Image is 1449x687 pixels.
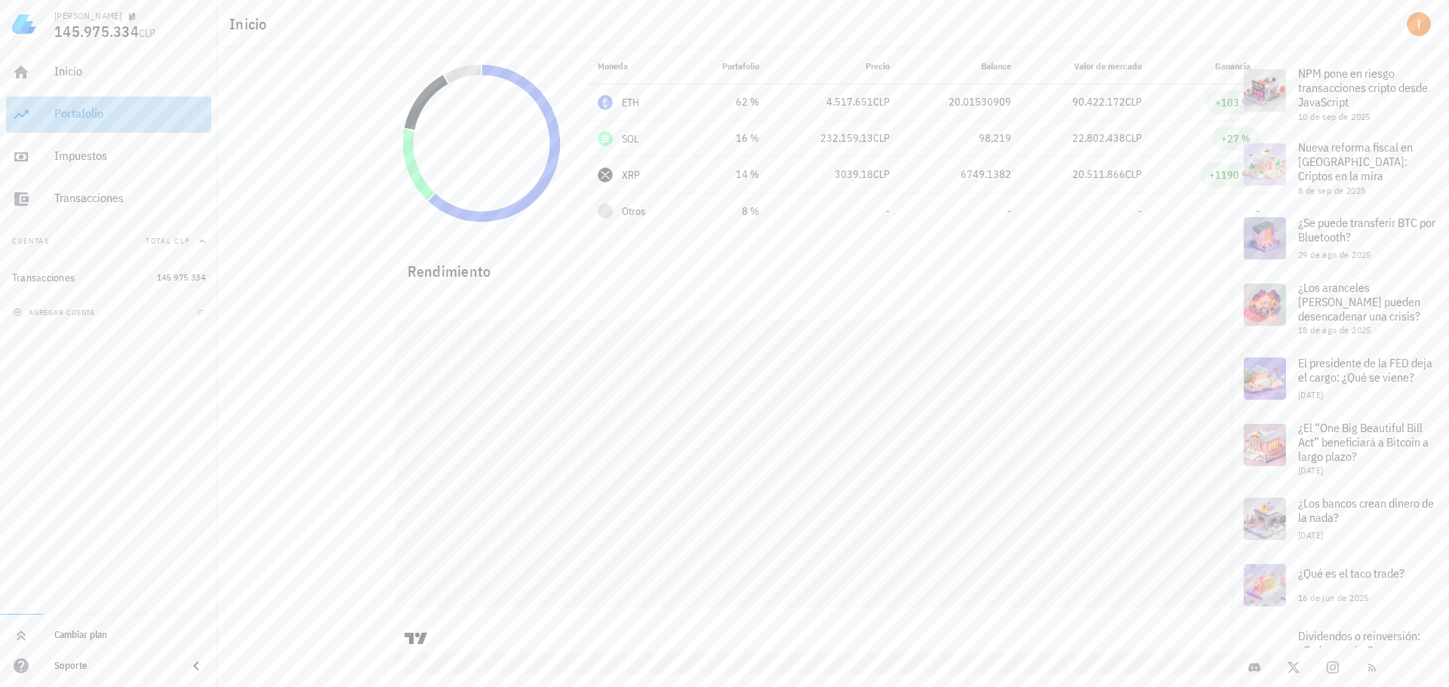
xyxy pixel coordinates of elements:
span: CLP [1125,95,1142,109]
th: Balance [902,48,1023,84]
span: Dividendos o reinversión: ¿Qué es mejor? [1298,628,1420,658]
span: ¿Se puede transferir BTC por Bluetooth? [1298,215,1435,244]
a: Impuestos [6,139,211,175]
a: ¿El “One Big Beautiful Bill Act” beneficiará a Bitcoin a largo plazo? [DATE] [1232,412,1449,486]
span: 20.511.866 [1072,167,1125,181]
span: [DATE] [1298,529,1323,541]
span: 4.517.651 [826,95,873,109]
span: - [1138,204,1142,218]
span: Otros [622,204,645,219]
th: Portafolio [685,48,771,84]
a: Portafolio [6,97,211,133]
div: Cambiar plan [54,629,205,641]
span: - [886,204,890,218]
div: avatar [1407,12,1431,36]
span: Nueva reforma fiscal en [GEOGRAPHIC_DATA]: Criptos en la mira [1298,140,1413,183]
span: 22.802.438 [1072,131,1125,145]
span: CLP [1125,167,1142,181]
span: 16 de jun de 2025 [1298,592,1369,603]
div: ETH [622,95,640,110]
th: Precio [771,48,902,84]
span: El presidente de la FED deja el cargo: ¿Qué se viene? [1298,355,1432,385]
a: Dividendos o reinversión: ¿Qué es mejor? [1232,618,1449,685]
span: ¿Los aranceles [PERSON_NAME] pueden desencadenar una crisis? [1298,280,1420,324]
span: 145.975.334 [157,271,205,283]
div: 14 % [697,167,758,182]
a: ¿Se puede transferir BTC por Bluetooth? 29 de ago de 2025 [1232,205,1449,271]
span: CLP [873,167,890,181]
div: 98,219 [914,130,1011,146]
a: ¿Los bancos crean dinero de la nada? [DATE] [1232,486,1449,552]
div: Inicio [54,64,205,78]
span: CLP [873,131,890,145]
div: Portafolio [54,106,205,121]
span: 10 de sep de 2025 [1298,111,1371,122]
div: +103 % [1215,95,1251,110]
span: Total CLP [146,236,190,246]
span: 18 de ago de 2025 [1298,324,1371,336]
div: 20,01530909 [914,94,1011,110]
div: Impuestos [54,149,205,163]
span: ¿Qué es el taco trade? [1298,566,1404,581]
div: Transacciones [54,191,205,205]
a: Transacciones 145.975.334 [6,259,211,296]
span: ¿El “One Big Beautiful Bill Act” beneficiará a Bitcoin a largo plazo? [1298,420,1429,464]
span: - [1008,204,1011,218]
div: 6749,1382 [914,167,1011,182]
th: Moneda [586,48,686,84]
a: NPM pone en riesgo transacciones cripto desde JavaScript 10 de sep de 2025 [1232,57,1449,131]
span: 29 de ago de 2025 [1298,249,1371,260]
div: SOL [622,131,639,146]
span: [DATE] [1298,389,1323,400]
div: 62 % [697,94,758,110]
div: Rendimiento [395,247,1272,284]
div: [PERSON_NAME] [54,10,122,22]
th: Valor de mercado [1023,48,1154,84]
div: XRP-icon [598,167,613,182]
span: ¿Los bancos crean dinero de la nada? [1298,495,1434,525]
div: 16 % [697,130,758,146]
img: LedgiFi [12,12,36,36]
button: CuentasTotal CLP [6,223,211,259]
span: CLP [139,26,156,40]
span: CLP [1125,131,1142,145]
span: [DATE] [1298,465,1323,476]
span: 145.975.334 [54,21,139,41]
span: 232.159,13 [820,131,873,145]
a: ¿Los aranceles [PERSON_NAME] pueden desencadenar una crisis? 18 de ago de 2025 [1232,271,1449,345]
span: 3039,18 [835,167,873,181]
div: 8 % [697,204,758,219]
a: Inicio [6,54,211,90]
div: Soporte [54,660,175,672]
div: Transacciones [12,271,75,284]
button: agregar cuenta [9,305,102,320]
a: ¿Qué es el taco trade? 16 de jun de 2025 [1232,552,1449,618]
span: agregar cuenta [16,308,95,317]
span: NPM pone en riesgo transacciones cripto desde JavaScript [1298,66,1428,109]
div: XRP [622,167,641,182]
div: SOL-icon [598,131,613,146]
div: +27 % [1221,131,1251,146]
span: 8 de sep de 2025 [1298,185,1365,196]
span: 90.422.172 [1072,95,1125,109]
a: Charting by TradingView [403,631,429,646]
a: Transacciones [6,181,211,217]
a: El presidente de la FED deja el cargo: ¿Qué se viene? [DATE] [1232,345,1449,412]
a: Nueva reforma fiscal en [GEOGRAPHIC_DATA]: Criptos en la mira 8 de sep de 2025 [1232,131,1449,205]
span: CLP [873,95,890,109]
div: ETH-icon [598,95,613,110]
span: Ganancia [1215,60,1260,72]
div: +1190 % [1209,167,1251,182]
h1: Inicio [229,12,273,36]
